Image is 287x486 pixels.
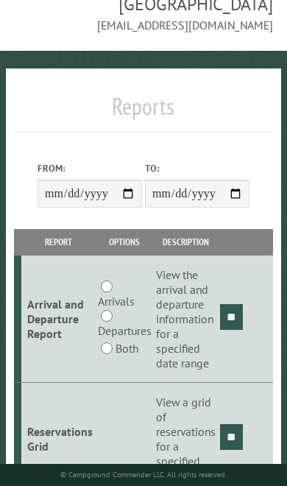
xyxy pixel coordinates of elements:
th: Description [154,229,218,255]
h1: Reports [14,92,272,133]
label: Both [116,339,138,357]
label: Arrivals [98,292,135,310]
td: View the arrival and departure information for a specified date range [154,256,218,383]
small: © Campground Commander LLC. All rights reserved. [60,470,227,479]
th: Options [95,229,153,255]
td: Arrival and Departure Report [21,256,95,383]
label: To: [145,161,249,175]
label: Departures [98,322,152,339]
label: From: [38,161,142,175]
th: Report [21,229,95,255]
